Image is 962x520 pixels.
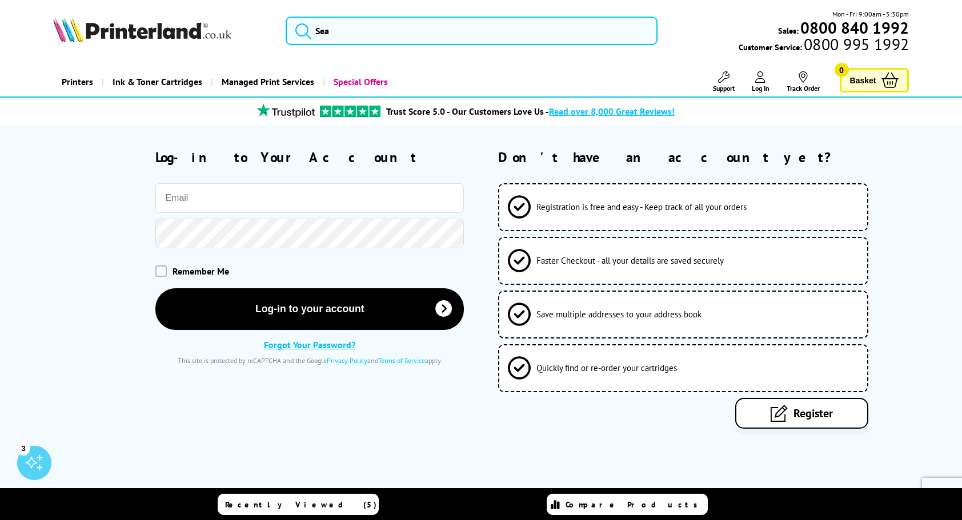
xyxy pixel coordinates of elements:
[752,84,769,92] span: Log In
[793,406,833,421] span: Register
[536,309,702,320] span: Save multiple addresses to your address book
[378,356,425,365] a: Terms of Service
[850,72,876,88] span: Basket
[251,103,320,118] img: trustpilot rating
[264,339,355,350] a: Forgot Your Password?
[113,67,202,96] span: Ink & Toner Cartridges
[218,494,379,515] a: Recently Viewed (5)
[155,183,464,213] input: Email
[225,499,377,510] span: Recently Viewed (5)
[739,39,909,53] span: Customer Service:
[286,17,658,45] input: Sea
[752,71,769,92] a: Log In
[800,17,909,38] b: 0800 840 1992
[536,362,677,373] span: Quickly find or re-order your cartridges
[547,494,708,515] a: Compare Products
[536,255,724,266] span: Faster Checkout - all your details are saved securely
[835,63,849,77] span: 0
[566,499,704,510] span: Compare Products
[713,71,735,92] a: Support
[832,9,909,19] span: Mon - Fri 9:00am - 5:30pm
[155,288,464,330] button: Log-in to your account
[787,71,820,92] a: Track Order
[102,67,211,96] a: Ink & Toner Cartridges
[840,68,909,92] a: Basket 0
[53,17,271,45] a: Printerland Logo
[320,106,380,117] img: trustpilot rating
[17,442,30,454] div: 3
[799,22,909,33] a: 0800 840 1992
[327,356,367,365] a: Privacy Policy
[549,106,675,117] span: Read over 8,000 Great Reviews!
[53,67,102,96] a: Printers
[536,201,747,212] span: Registration is free and easy - Keep track of all your orders
[211,67,323,96] a: Managed Print Services
[155,356,464,365] div: This site is protected by reCAPTCHA and the Google and apply.
[386,106,675,117] a: Trust Score 5.0 - Our Customers Love Us -Read over 8,000 Great Reviews!
[713,84,735,92] span: Support
[802,39,909,50] span: 0800 995 1992
[735,398,868,429] a: Register
[323,67,396,96] a: Special Offers
[173,265,229,277] span: Remember Me
[53,17,231,42] img: Printerland Logo
[778,25,799,36] span: Sales:
[498,148,909,166] h2: Don't have an account yet?
[155,148,464,166] h2: Log-in to Your Account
